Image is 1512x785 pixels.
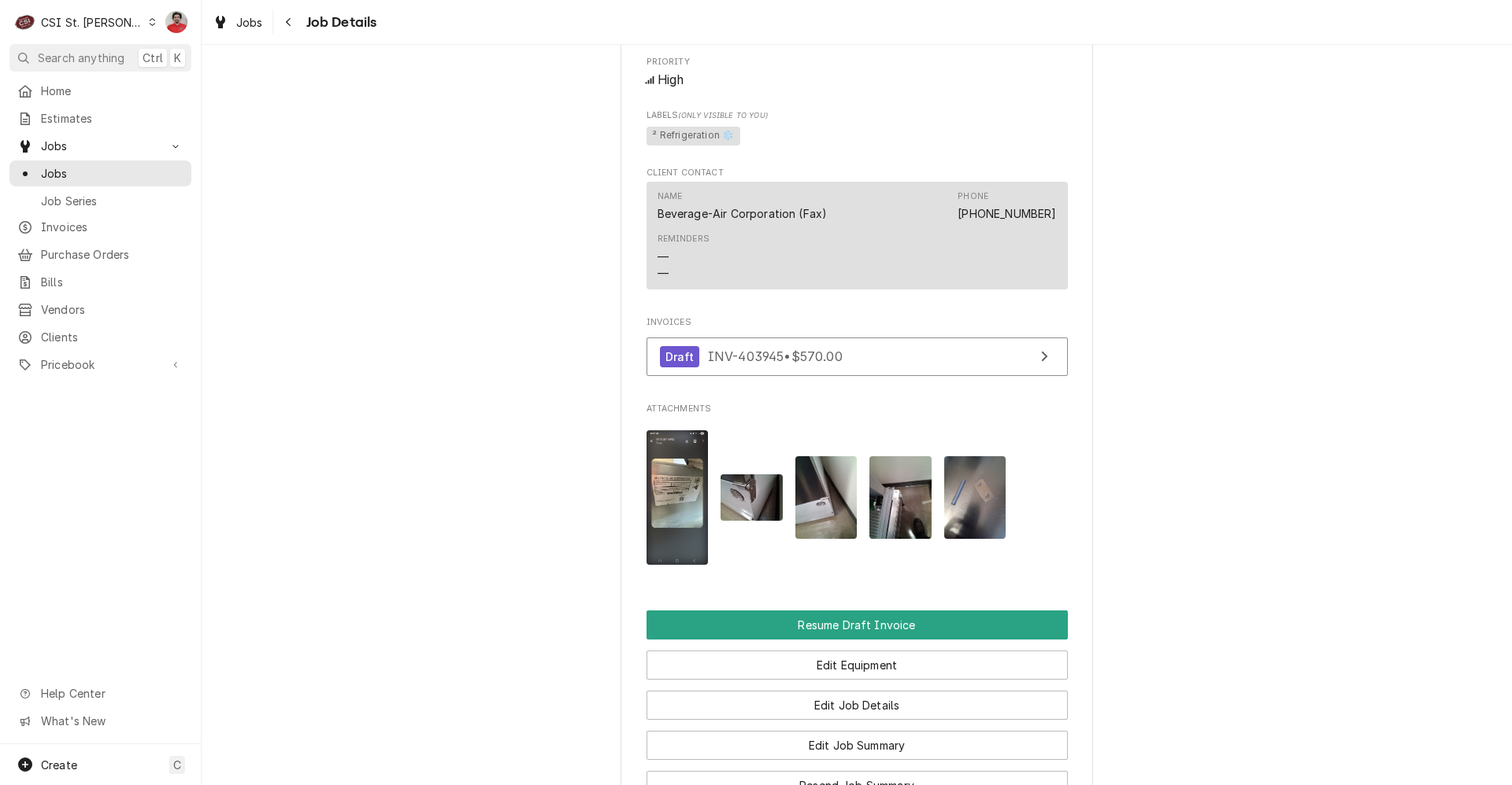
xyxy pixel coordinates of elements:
span: INV-403945 • $570.00 [708,348,843,364]
div: Reminders [658,233,710,245]
div: High [647,71,1068,90]
span: Jobs [41,165,183,182]
button: Edit Equipment [647,650,1068,680]
span: Priority [647,71,1068,90]
span: Attachments [647,418,1068,577]
div: Name [658,190,828,222]
div: Name [658,190,683,203]
a: Go to What's New [9,708,191,734]
span: Job Series [41,193,183,209]
img: NFO0cjiTw2Of93aTEZIm [721,474,783,521]
a: Go to Jobs [9,133,191,159]
a: Job Series [9,188,191,214]
span: Pricebook [41,356,160,373]
span: Bills [41,274,183,290]
span: Jobs [41,138,160,154]
div: Phone [958,190,1056,222]
a: Clients [9,324,191,350]
span: Priority [647,56,1068,68]
img: R40fOJEMRz6COoPr7ICd [944,456,1006,539]
span: Labels [647,109,1068,122]
button: Edit Job Details [647,691,1068,720]
a: View Invoice [647,337,1068,376]
span: Purchase Orders [41,246,183,263]
span: Client Contact [647,167,1068,179]
div: Attachments [647,403,1068,577]
span: C [173,757,181,773]
a: Invoices [9,214,191,240]
button: Navigate back [276,9,302,35]
span: Ctrl [143,50,163,66]
div: Button Group Row [647,639,1068,680]
span: K [174,50,181,66]
a: Home [9,78,191,104]
div: Button Group Row [647,680,1068,720]
div: Reminders [658,233,710,281]
button: Edit Job Summary [647,731,1068,760]
span: Estimates [41,110,183,127]
span: Help Center [41,685,182,702]
a: Purchase Orders [9,241,191,267]
div: Client Contact [647,167,1068,297]
div: CSI St. [PERSON_NAME] [41,14,143,31]
div: Contact [647,182,1068,289]
span: [object Object] [647,124,1068,148]
span: Search anything [38,50,124,66]
img: kyrrx10oQPu8KyOkcVtj [869,456,932,539]
div: Draft [660,346,700,367]
span: Create [41,758,77,772]
div: Button Group Row [647,610,1068,639]
a: [PHONE_NUMBER] [958,207,1056,220]
a: Bills [9,269,191,295]
img: uqLIVhdMQM20IIH8zU52 [647,430,709,565]
span: What's New [41,713,182,729]
a: Jobs [9,160,191,186]
span: Home [41,83,183,99]
a: Vendors [9,297,191,322]
span: Clients [41,329,183,345]
div: — [658,265,669,282]
span: Vendors [41,301,183,318]
span: Jobs [236,14,263,31]
div: Priority [647,56,1068,90]
div: [object Object] [647,109,1068,148]
button: Search anythingCtrlK [9,44,191,72]
div: CSI St. Louis's Avatar [14,11,36,33]
span: Job Details [302,12,377,33]
div: Invoices [647,316,1068,384]
a: Jobs [206,9,269,35]
span: Invoices [647,316,1068,329]
div: Phone [958,190,988,203]
a: Go to Help Center [9,680,191,706]
div: Button Group Row [647,720,1068,760]
div: C [14,11,36,33]
div: Beverage-Air Corporation (Fax) [658,205,828,222]
span: (Only Visible to You) [678,111,767,120]
div: NF [165,11,187,33]
img: jhxgP8aTvqe8yXkKEhFQ [795,456,858,539]
a: Estimates [9,105,191,131]
a: Go to Pricebook [9,352,191,378]
span: ² Refrigeration ❄️ [647,127,741,146]
div: Nicholas Faubert's Avatar [165,11,187,33]
div: — [658,249,669,265]
div: Client Contact List [647,182,1068,297]
button: Resume Draft Invoice [647,610,1068,639]
span: Invoices [41,219,183,235]
span: Attachments [647,403,1068,415]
